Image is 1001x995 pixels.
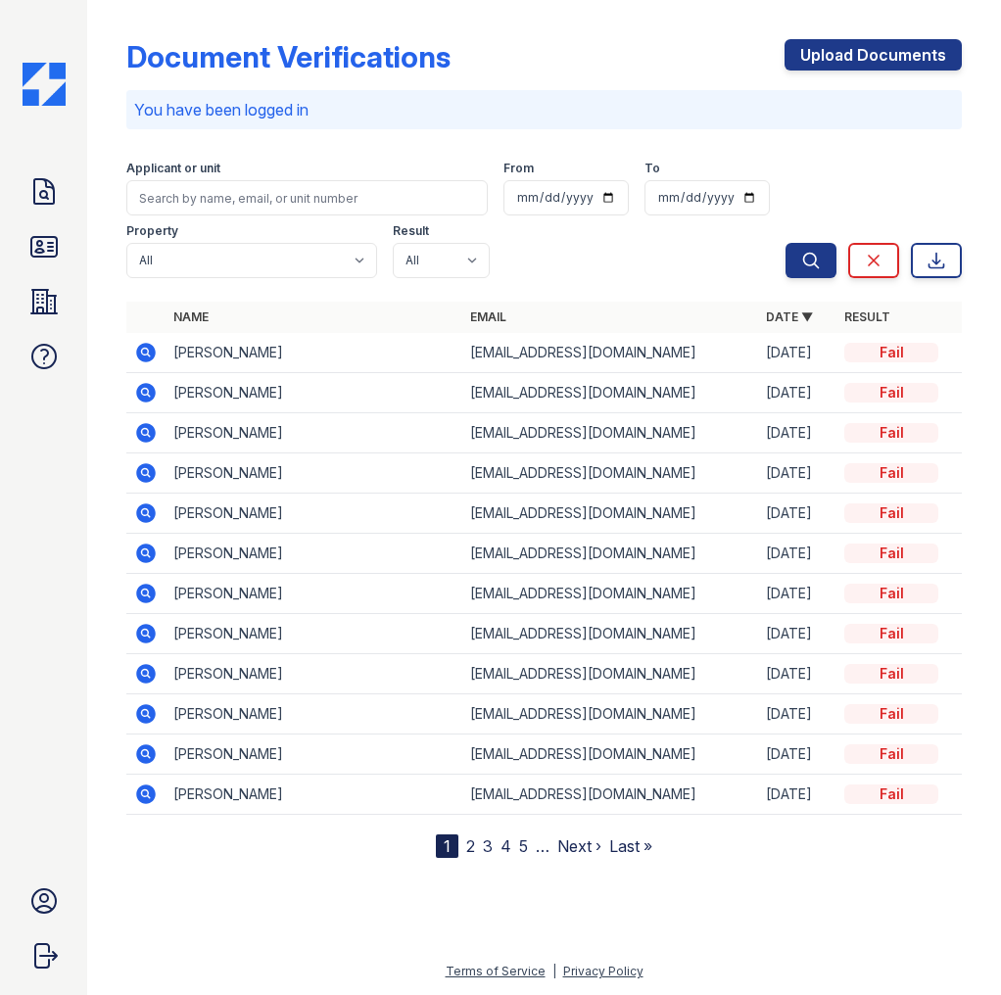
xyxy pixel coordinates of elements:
[166,333,462,373] td: [PERSON_NAME]
[844,503,938,523] div: Fail
[134,98,954,121] p: You have been logged in
[462,694,759,734] td: [EMAIL_ADDRESS][DOMAIN_NAME]
[126,39,451,74] div: Document Verifications
[166,453,462,494] td: [PERSON_NAME]
[462,775,759,815] td: [EMAIL_ADDRESS][DOMAIN_NAME]
[844,744,938,764] div: Fail
[470,309,506,324] a: Email
[766,309,813,324] a: Date ▼
[758,574,836,614] td: [DATE]
[758,775,836,815] td: [DATE]
[173,309,209,324] a: Name
[166,494,462,534] td: [PERSON_NAME]
[23,63,66,106] img: CE_Icon_Blue-c292c112584629df590d857e76928e9f676e5b41ef8f769ba2f05ee15b207248.png
[519,836,528,856] a: 5
[844,343,938,362] div: Fail
[166,734,462,775] td: [PERSON_NAME]
[462,413,759,453] td: [EMAIL_ADDRESS][DOMAIN_NAME]
[462,453,759,494] td: [EMAIL_ADDRESS][DOMAIN_NAME]
[462,654,759,694] td: [EMAIL_ADDRESS][DOMAIN_NAME]
[500,836,511,856] a: 4
[126,180,488,215] input: Search by name, email, or unit number
[844,383,938,403] div: Fail
[462,734,759,775] td: [EMAIL_ADDRESS][DOMAIN_NAME]
[844,463,938,483] div: Fail
[536,834,549,858] span: …
[446,964,546,978] a: Terms of Service
[166,574,462,614] td: [PERSON_NAME]
[552,964,556,978] div: |
[758,494,836,534] td: [DATE]
[758,333,836,373] td: [DATE]
[393,223,429,239] label: Result
[758,694,836,734] td: [DATE]
[758,654,836,694] td: [DATE]
[166,373,462,413] td: [PERSON_NAME]
[844,784,938,804] div: Fail
[844,544,938,563] div: Fail
[462,574,759,614] td: [EMAIL_ADDRESS][DOMAIN_NAME]
[844,664,938,684] div: Fail
[844,584,938,603] div: Fail
[483,836,493,856] a: 3
[166,614,462,654] td: [PERSON_NAME]
[503,161,534,176] label: From
[609,836,652,856] a: Last »
[126,161,220,176] label: Applicant or unit
[563,964,643,978] a: Privacy Policy
[462,494,759,534] td: [EMAIL_ADDRESS][DOMAIN_NAME]
[758,373,836,413] td: [DATE]
[166,694,462,734] td: [PERSON_NAME]
[644,161,660,176] label: To
[466,836,475,856] a: 2
[166,775,462,815] td: [PERSON_NAME]
[758,453,836,494] td: [DATE]
[844,704,938,724] div: Fail
[758,534,836,574] td: [DATE]
[166,534,462,574] td: [PERSON_NAME]
[844,309,890,324] a: Result
[758,734,836,775] td: [DATE]
[166,654,462,694] td: [PERSON_NAME]
[785,39,962,71] a: Upload Documents
[126,223,178,239] label: Property
[166,413,462,453] td: [PERSON_NAME]
[758,614,836,654] td: [DATE]
[557,836,601,856] a: Next ›
[462,534,759,574] td: [EMAIL_ADDRESS][DOMAIN_NAME]
[844,423,938,443] div: Fail
[462,614,759,654] td: [EMAIL_ADDRESS][DOMAIN_NAME]
[758,413,836,453] td: [DATE]
[436,834,458,858] div: 1
[462,373,759,413] td: [EMAIL_ADDRESS][DOMAIN_NAME]
[844,624,938,643] div: Fail
[462,333,759,373] td: [EMAIL_ADDRESS][DOMAIN_NAME]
